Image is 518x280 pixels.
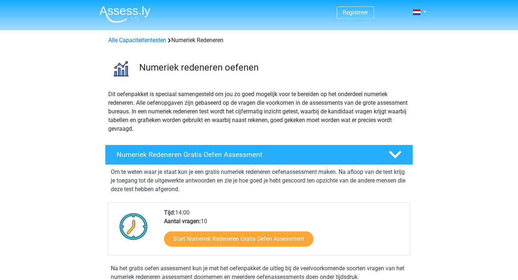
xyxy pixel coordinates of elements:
[139,62,407,73] h3: Numeriek redeneren oefenen
[99,6,150,23] img: Assessly
[159,208,409,255] div: 14:00 10
[108,90,410,133] p: Dit oefenpakket is speciaal samengesteld om jou zo goed mogelijk voor te bereiden op het onderdee...
[343,9,368,16] a: Registreer
[115,208,152,244] img: Klok
[164,231,313,247] a: Start Numeriek Redeneren Gratis Oefen Assessment
[111,168,407,194] p: Om te weten waar je staat kun je een gratis numeriek redeneren oefenassessment maken. Na afloop v...
[108,37,166,44] a: Alle Capaciteitentesten
[102,145,416,165] a: Numeriek Redeneren Gratis Oefen Assessment
[105,53,136,84] img: numeriek redeneren
[117,150,377,159] h4: Numeriek Redeneren Gratis Oefen Assessment
[105,36,413,45] div: Numeriek Redeneren
[164,209,175,216] b: Tijd:
[164,218,201,225] b: Aantal vragen:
